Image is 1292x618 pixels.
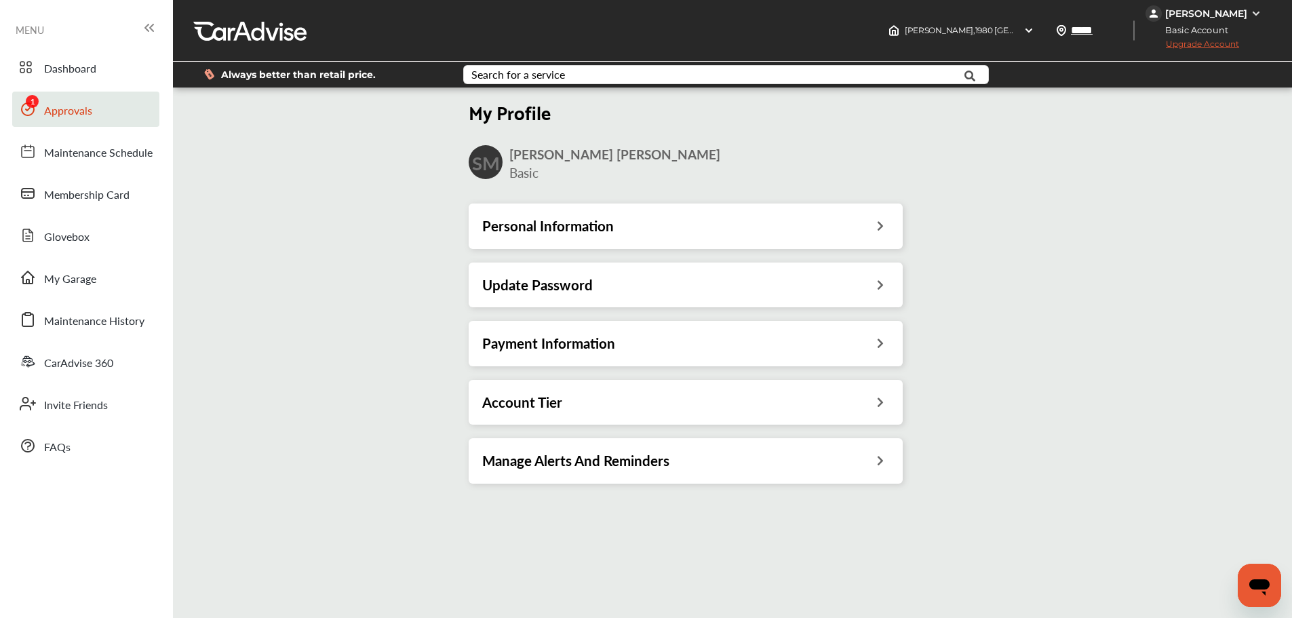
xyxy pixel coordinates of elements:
img: WGsFRI8htEPBVLJbROoPRyZpYNWhNONpIPPETTm6eUC0GeLEiAAAAAElFTkSuQmCC [1251,8,1261,19]
img: header-home-logo.8d720a4f.svg [888,25,899,36]
h3: Account Tier [482,393,562,411]
img: header-down-arrow.9dd2ce7d.svg [1023,25,1034,36]
span: Upgrade Account [1146,39,1239,56]
div: Search for a service [471,69,565,80]
span: Approvals [44,102,92,120]
span: [PERSON_NAME] [PERSON_NAME] [509,145,720,163]
h2: My Profile [469,100,903,123]
img: jVpblrzwTbfkPYzPPzSLxeg0AAAAASUVORK5CYII= [1146,5,1162,22]
span: CarAdvise 360 [44,355,113,372]
a: Invite Friends [12,386,159,421]
span: Dashboard [44,60,96,78]
span: Membership Card [44,187,130,204]
span: MENU [16,24,44,35]
a: Glovebox [12,218,159,253]
img: dollor_label_vector.a70140d1.svg [204,69,214,80]
span: FAQs [44,439,71,457]
a: My Garage [12,260,159,295]
iframe: Button to launch messaging window [1238,564,1281,607]
h3: Manage Alerts And Reminders [482,452,669,469]
span: Glovebox [44,229,90,246]
span: Basic Account [1147,23,1238,37]
span: Maintenance History [44,313,144,330]
h3: Personal Information [482,217,614,235]
span: Always better than retail price. [221,70,376,79]
span: Basic [509,163,539,182]
img: location_vector.a44bc228.svg [1056,25,1067,36]
a: Dashboard [12,50,159,85]
span: Maintenance Schedule [44,144,153,162]
a: Approvals [12,92,159,127]
span: My Garage [44,271,96,288]
a: FAQs [12,428,159,463]
h3: Update Password [482,276,593,294]
span: [PERSON_NAME] , 1980 [GEOGRAPHIC_DATA] [GEOGRAPHIC_DATA] , MD 21401 [905,25,1210,35]
a: Maintenance Schedule [12,134,159,169]
a: Membership Card [12,176,159,211]
h2: SM [472,151,500,174]
img: header-divider.bc55588e.svg [1133,20,1135,41]
a: CarAdvise 360 [12,344,159,379]
h3: Payment Information [482,334,615,352]
a: Maintenance History [12,302,159,337]
span: Invite Friends [44,397,108,414]
div: [PERSON_NAME] [1165,7,1247,20]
